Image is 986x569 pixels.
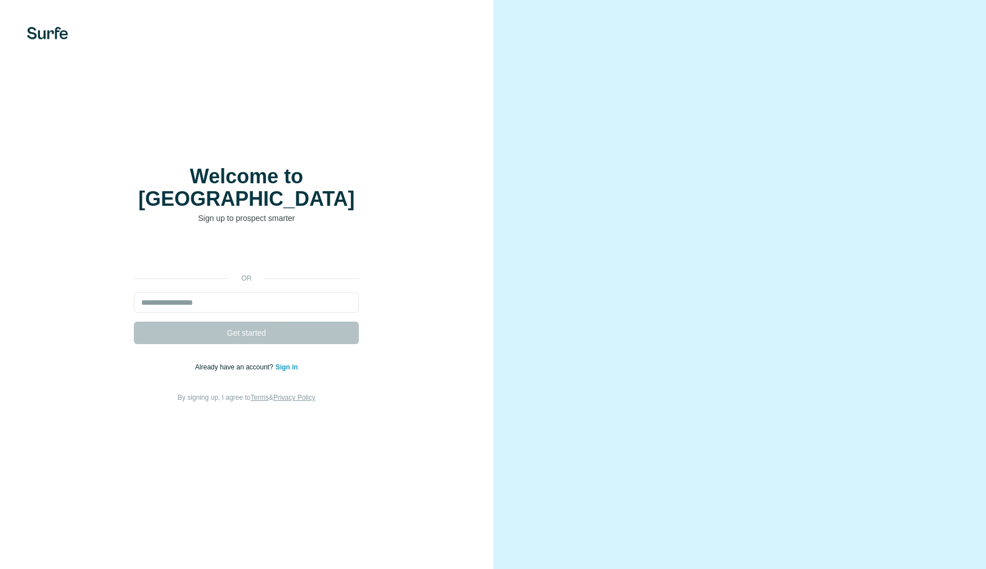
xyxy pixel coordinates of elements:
[250,394,269,401] a: Terms
[134,165,359,210] h1: Welcome to [GEOGRAPHIC_DATA]
[276,363,298,371] a: Sign in
[134,213,359,224] p: Sign up to prospect smarter
[27,27,68,39] img: Surfe's logo
[228,273,264,283] p: or
[195,363,276,371] span: Already have an account?
[273,394,316,401] a: Privacy Policy
[178,394,316,401] span: By signing up, I agree to &
[128,241,364,265] iframe: Sign in with Google Button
